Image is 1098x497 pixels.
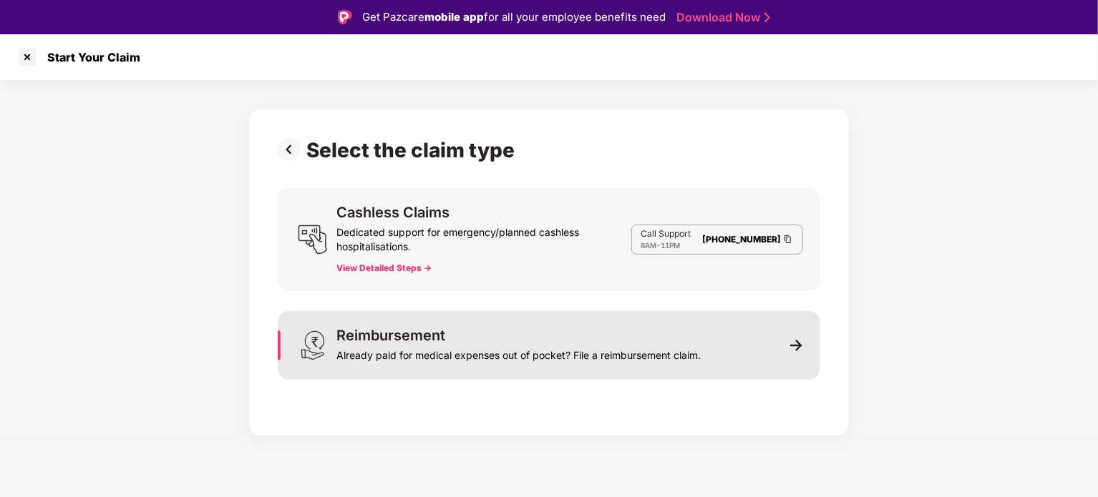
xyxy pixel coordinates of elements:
a: Download Now [676,10,766,25]
strong: mobile app [424,10,484,24]
img: Clipboard Icon [782,233,794,245]
img: Stroke [764,10,770,25]
div: Start Your Claim [39,50,140,64]
img: svg+xml;base64,PHN2ZyBpZD0iUHJldi0zMngzMiIgeG1sbnM9Imh0dHA6Ly93d3cudzMub3JnLzIwMDAvc3ZnIiB3aWR0aD... [278,138,306,161]
img: svg+xml;base64,PHN2ZyB3aWR0aD0iMjQiIGhlaWdodD0iMjUiIHZpZXdCb3g9IjAgMCAyNCAyNSIgZmlsbD0ibm9uZSIgeG... [298,225,328,255]
div: - [641,240,691,251]
div: Select the claim type [306,138,520,162]
button: View Detailed Steps -> [336,262,432,274]
img: Logo [338,10,352,24]
span: 8AM [641,241,656,250]
div: Get Pazcare for all your employee benefits need [362,9,666,26]
div: Already paid for medical expenses out of pocket? File a reimbursement claim. [336,343,701,363]
div: Dedicated support for emergency/planned cashless hospitalisations. [336,220,631,254]
span: 11PM [661,241,680,250]
img: svg+xml;base64,PHN2ZyB3aWR0aD0iMTEiIGhlaWdodD0iMTEiIHZpZXdCb3g9IjAgMCAxMSAxMSIgZmlsbD0ibm9uZSIgeG... [790,339,803,352]
div: Cashless Claims [336,205,450,220]
img: svg+xml;base64,PHN2ZyB3aWR0aD0iMjQiIGhlaWdodD0iMzEiIHZpZXdCb3g9IjAgMCAyNCAzMSIgZmlsbD0ibm9uZSIgeG... [298,330,328,360]
div: Reimbursement [336,328,445,343]
p: Call Support [641,228,691,240]
a: [PHONE_NUMBER] [702,234,781,245]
